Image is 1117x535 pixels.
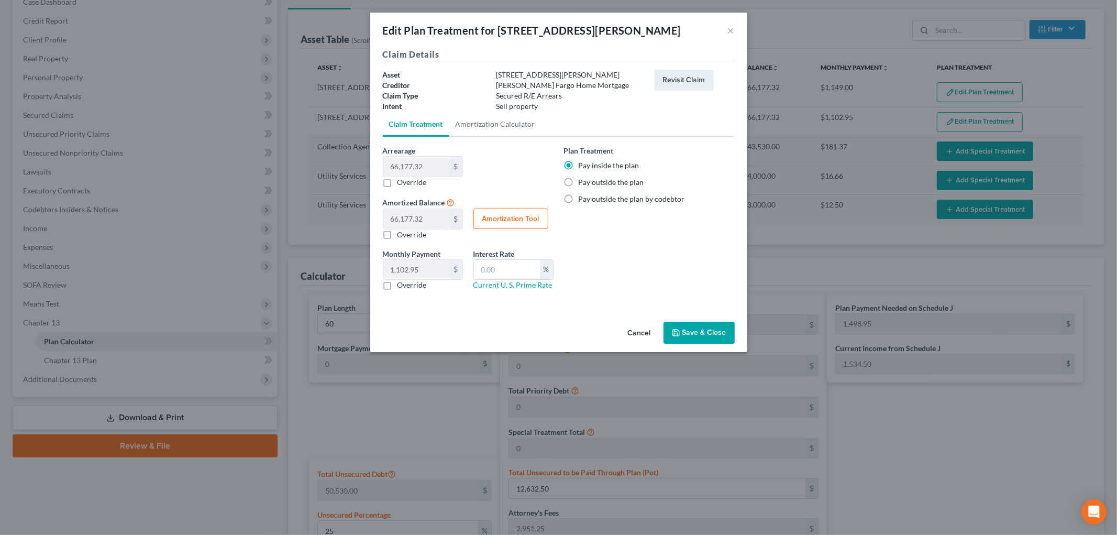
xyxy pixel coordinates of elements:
[383,48,735,61] h5: Claim Details
[655,70,714,91] button: Revisit Claim
[378,91,491,101] div: Claim Type
[540,260,553,280] div: %
[383,260,450,280] input: 0.00
[383,23,681,38] div: Edit Plan Treatment for [STREET_ADDRESS][PERSON_NAME]
[663,322,735,344] button: Save & Close
[727,24,735,37] button: ×
[564,145,614,156] label: Plan Treatment
[378,70,491,80] div: Asset
[383,209,450,229] input: 0.00
[450,209,462,229] div: $
[383,198,445,207] span: Amortized Balance
[449,112,541,137] a: Amortization Calculator
[491,91,649,101] div: Secured R/E Arrears
[397,177,427,188] label: Override
[383,145,416,156] label: Arrearage
[397,280,427,290] label: Override
[491,101,649,112] div: Sell property
[579,177,644,188] label: Pay outside the plan
[579,160,639,171] label: Pay inside the plan
[383,248,441,259] label: Monthly Payment
[450,157,462,177] div: $
[579,194,685,204] label: Pay outside the plan by codebtor
[383,157,450,177] input: 0.00
[378,80,491,91] div: Creditor
[620,323,659,344] button: Cancel
[1081,499,1107,525] div: Open Intercom Messenger
[473,280,552,289] a: Current U. S. Prime Rate
[383,112,449,137] a: Claim Treatment
[491,70,649,80] div: [STREET_ADDRESS][PERSON_NAME]
[474,260,540,280] input: 0.00
[473,248,515,259] label: Interest Rate
[473,209,548,230] button: Amortization Tool
[378,101,491,112] div: Intent
[450,260,462,280] div: $
[491,80,649,91] div: [PERSON_NAME] Fargo Home Mortgage
[397,230,427,240] label: Override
